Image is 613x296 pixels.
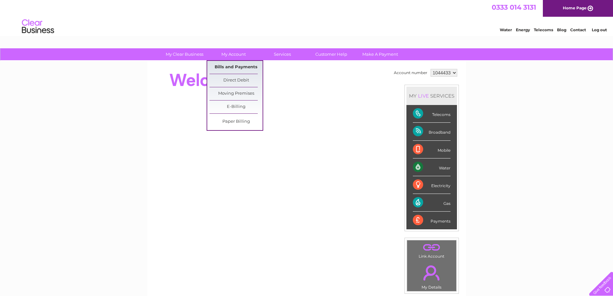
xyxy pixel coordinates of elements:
[570,27,586,32] a: Contact
[392,67,429,78] td: Account number
[592,27,607,32] a: Log out
[305,48,358,60] a: Customer Help
[209,87,263,100] a: Moving Premises
[158,48,211,60] a: My Clear Business
[409,242,455,253] a: .
[492,3,536,11] a: 0333 014 3131
[155,4,459,31] div: Clear Business is a trading name of Verastar Limited (registered in [GEOGRAPHIC_DATA] No. 3667643...
[413,212,450,229] div: Payments
[534,27,553,32] a: Telecoms
[413,194,450,212] div: Gas
[407,260,457,291] td: My Details
[209,61,263,74] a: Bills and Payments
[407,240,457,260] td: Link Account
[209,100,263,113] a: E-Billing
[413,158,450,176] div: Water
[22,17,54,36] img: logo.png
[413,123,450,140] div: Broadband
[413,105,450,123] div: Telecoms
[209,115,263,128] a: Paper Billing
[209,74,263,87] a: Direct Debit
[417,93,430,99] div: LIVE
[516,27,530,32] a: Energy
[406,87,457,105] div: MY SERVICES
[413,141,450,158] div: Mobile
[354,48,407,60] a: Make A Payment
[413,176,450,194] div: Electricity
[500,27,512,32] a: Water
[409,262,455,284] a: .
[256,48,309,60] a: Services
[207,48,260,60] a: My Account
[557,27,566,32] a: Blog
